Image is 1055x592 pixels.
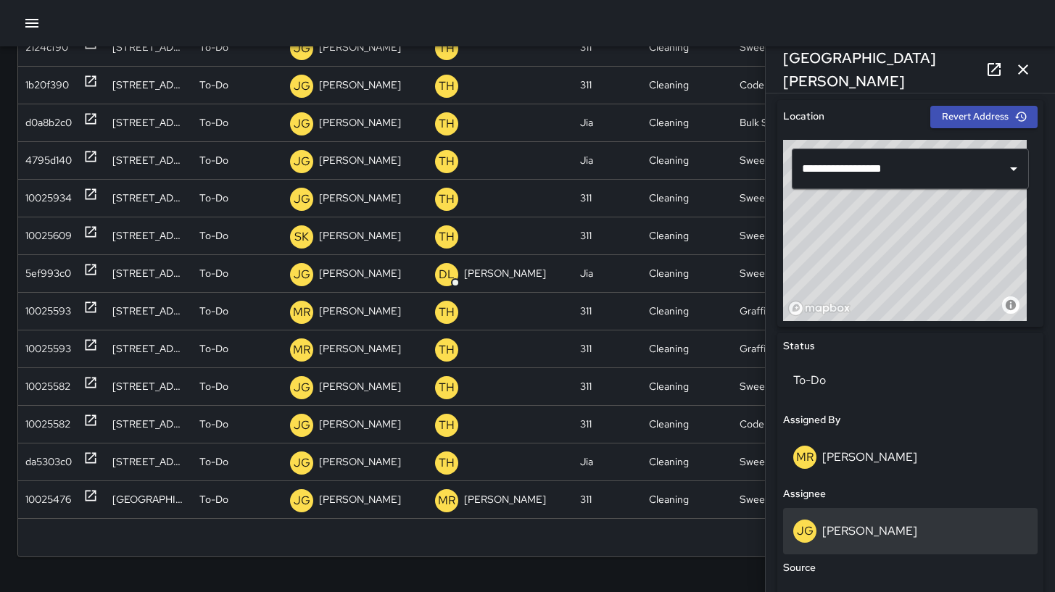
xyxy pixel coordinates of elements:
[573,405,642,443] div: 311
[319,481,401,518] p: [PERSON_NAME]
[642,405,732,443] div: Cleaning
[105,330,192,367] div: 1539 Folsom Street
[294,492,310,509] p: JG
[294,417,310,434] p: JG
[105,104,192,141] div: 778 Natoma Street
[642,292,732,330] div: Cleaning
[199,104,228,141] p: To-Do
[642,480,732,518] div: Cleaning
[642,179,732,217] div: Cleaning
[319,67,401,104] p: [PERSON_NAME]
[732,330,823,367] div: Graffiti
[199,330,228,367] p: To-Do
[105,292,192,330] div: 369 11th Street
[642,28,732,66] div: Cleaning
[199,217,228,254] p: To-Do
[199,406,228,443] p: To-Do
[319,142,401,179] p: [PERSON_NAME]
[294,379,310,396] p: JG
[439,78,455,95] p: TH
[319,255,401,292] p: [PERSON_NAME]
[573,292,642,330] div: 311
[439,153,455,170] p: TH
[199,67,228,104] p: To-Do
[573,367,642,405] div: 311
[439,341,455,359] p: TH
[25,443,72,480] div: da5303c0
[199,368,228,405] p: To-Do
[25,406,70,443] div: 10025582
[573,443,642,480] div: Jia
[464,255,546,292] p: [PERSON_NAME]
[199,293,228,330] p: To-Do
[105,254,192,292] div: 712 Tehama Street
[573,254,642,292] div: Jia
[439,228,455,246] p: TH
[732,217,823,254] div: Sweep
[105,367,192,405] div: 788 Minna Street
[732,367,823,405] div: Sweep
[642,443,732,480] div: Cleaning
[319,293,401,330] p: [PERSON_NAME]
[294,454,310,472] p: JG
[573,141,642,179] div: Jia
[294,266,310,283] p: JG
[642,217,732,254] div: Cleaning
[199,142,228,179] p: To-Do
[439,379,455,396] p: TH
[732,443,823,480] div: Sweep
[732,292,823,330] div: Graffiti
[642,66,732,104] div: Cleaning
[732,480,823,518] div: Sweep
[319,180,401,217] p: [PERSON_NAME]
[642,254,732,292] div: Cleaning
[105,405,192,443] div: 165 9th Street
[294,153,310,170] p: JG
[439,115,455,133] p: TH
[25,67,69,104] div: 1b20f390
[732,141,823,179] div: Sweep
[573,480,642,518] div: 311
[105,217,192,254] div: 516 Natoma Street
[573,66,642,104] div: 311
[573,330,642,367] div: 311
[732,405,823,443] div: Code Brown
[439,454,455,472] p: TH
[25,104,72,141] div: d0a8b2c0
[294,115,310,133] p: JG
[732,66,823,104] div: Code Brown
[105,66,192,104] div: 1303 Folsom Street
[439,417,455,434] p: TH
[439,266,455,283] p: DL
[294,40,310,57] p: JG
[732,254,823,292] div: Sweep
[319,443,401,480] p: [PERSON_NAME]
[25,330,71,367] div: 10025593
[25,255,71,292] div: 5ef993c0
[294,228,309,246] p: SK
[319,406,401,443] p: [PERSON_NAME]
[199,481,228,518] p: To-Do
[293,341,310,359] p: MR
[199,443,228,480] p: To-Do
[642,104,732,141] div: Cleaning
[25,29,68,66] div: 2124cf90
[105,141,192,179] div: 80 Ringold Street
[439,304,455,321] p: TH
[642,330,732,367] div: Cleaning
[294,191,310,208] p: JG
[438,492,455,509] p: MR
[732,179,823,217] div: Sweep
[642,367,732,405] div: Cleaning
[25,142,72,179] div: 4795d140
[319,29,401,66] p: [PERSON_NAME]
[319,104,401,141] p: [PERSON_NAME]
[573,179,642,217] div: 311
[573,217,642,254] div: 311
[199,180,228,217] p: To-Do
[25,368,70,405] div: 10025582
[573,28,642,66] div: 311
[25,180,72,217] div: 10025934
[464,481,546,518] p: [PERSON_NAME]
[199,29,228,66] p: To-Do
